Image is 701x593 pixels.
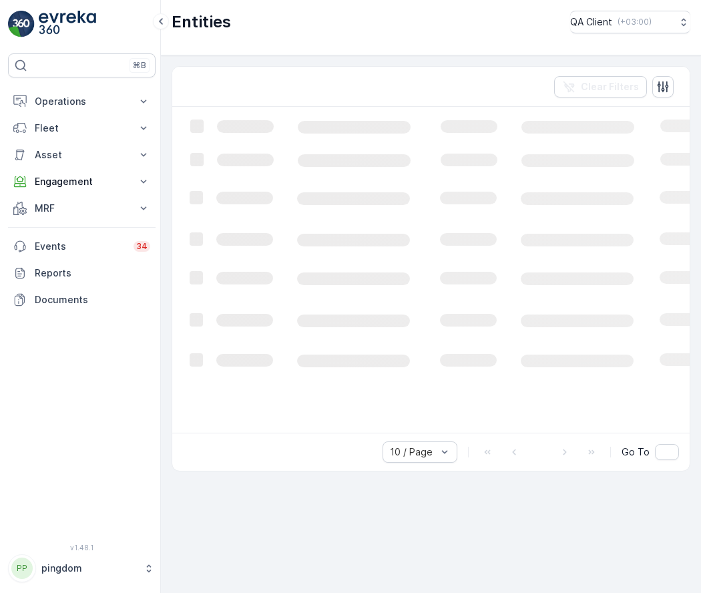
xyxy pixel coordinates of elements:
p: Entities [172,11,231,33]
div: PP [11,558,33,579]
button: Clear Filters [554,76,647,97]
p: ⌘B [133,60,146,71]
a: Events34 [8,233,156,260]
img: logo_light-DOdMpM7g.png [39,11,96,37]
button: Asset [8,142,156,168]
p: 34 [136,241,148,252]
p: ( +03:00 ) [618,17,652,27]
p: pingdom [41,562,137,575]
span: v 1.48.1 [8,544,156,552]
p: Operations [35,95,129,108]
p: Engagement [35,175,129,188]
p: MRF [35,202,129,215]
a: Reports [8,260,156,286]
button: QA Client(+03:00) [570,11,690,33]
p: Fleet [35,122,129,135]
button: Fleet [8,115,156,142]
span: Go To [622,445,650,459]
p: Asset [35,148,129,162]
button: Engagement [8,168,156,195]
p: Events [35,240,126,253]
p: QA Client [570,15,612,29]
button: PPpingdom [8,554,156,582]
p: Clear Filters [581,80,639,93]
p: Reports [35,266,150,280]
img: logo [8,11,35,37]
button: MRF [8,195,156,222]
p: Documents [35,293,150,307]
button: Operations [8,88,156,115]
a: Documents [8,286,156,313]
